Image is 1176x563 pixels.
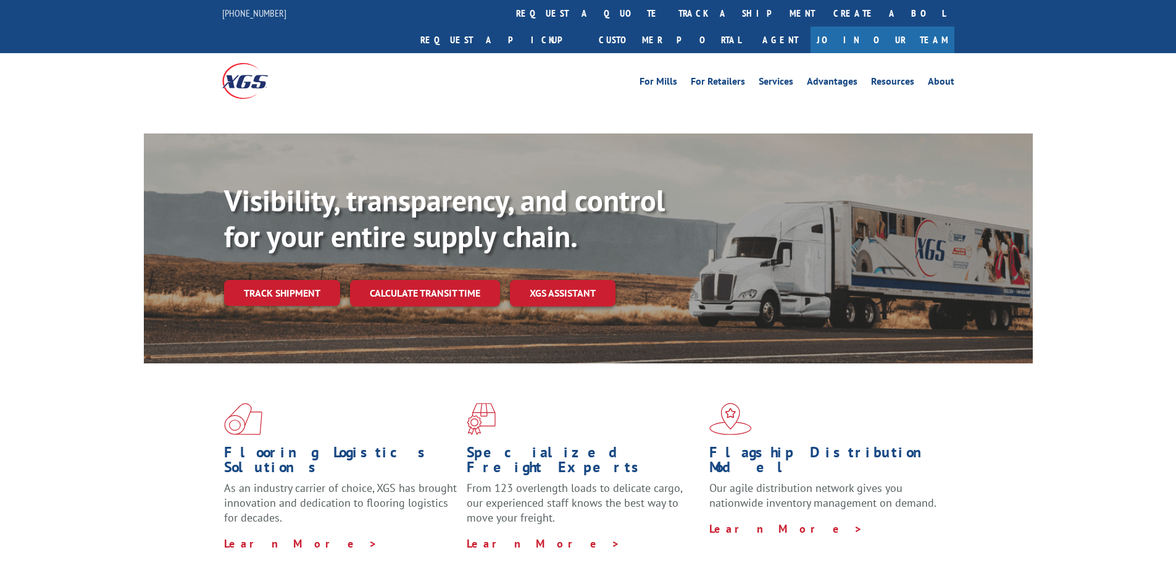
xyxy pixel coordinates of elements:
[928,77,954,90] a: About
[224,481,457,525] span: As an industry carrier of choice, XGS has brought innovation and dedication to flooring logistics...
[467,445,700,481] h1: Specialized Freight Experts
[759,77,793,90] a: Services
[709,445,943,481] h1: Flagship Distribution Model
[640,77,677,90] a: For Mills
[691,77,745,90] a: For Retailers
[709,403,752,435] img: xgs-icon-flagship-distribution-model-red
[467,403,496,435] img: xgs-icon-focused-on-flooring-red
[411,27,590,53] a: Request a pickup
[807,77,857,90] a: Advantages
[224,280,340,306] a: Track shipment
[224,445,457,481] h1: Flooring Logistics Solutions
[350,280,500,307] a: Calculate transit time
[510,280,615,307] a: XGS ASSISTANT
[811,27,954,53] a: Join Our Team
[467,536,620,551] a: Learn More >
[224,403,262,435] img: xgs-icon-total-supply-chain-intelligence-red
[871,77,914,90] a: Resources
[222,7,286,19] a: [PHONE_NUMBER]
[590,27,750,53] a: Customer Portal
[224,536,378,551] a: Learn More >
[709,481,936,510] span: Our agile distribution network gives you nationwide inventory management on demand.
[224,181,665,255] b: Visibility, transparency, and control for your entire supply chain.
[709,522,863,536] a: Learn More >
[750,27,811,53] a: Agent
[467,481,700,536] p: From 123 overlength loads to delicate cargo, our experienced staff knows the best way to move you...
